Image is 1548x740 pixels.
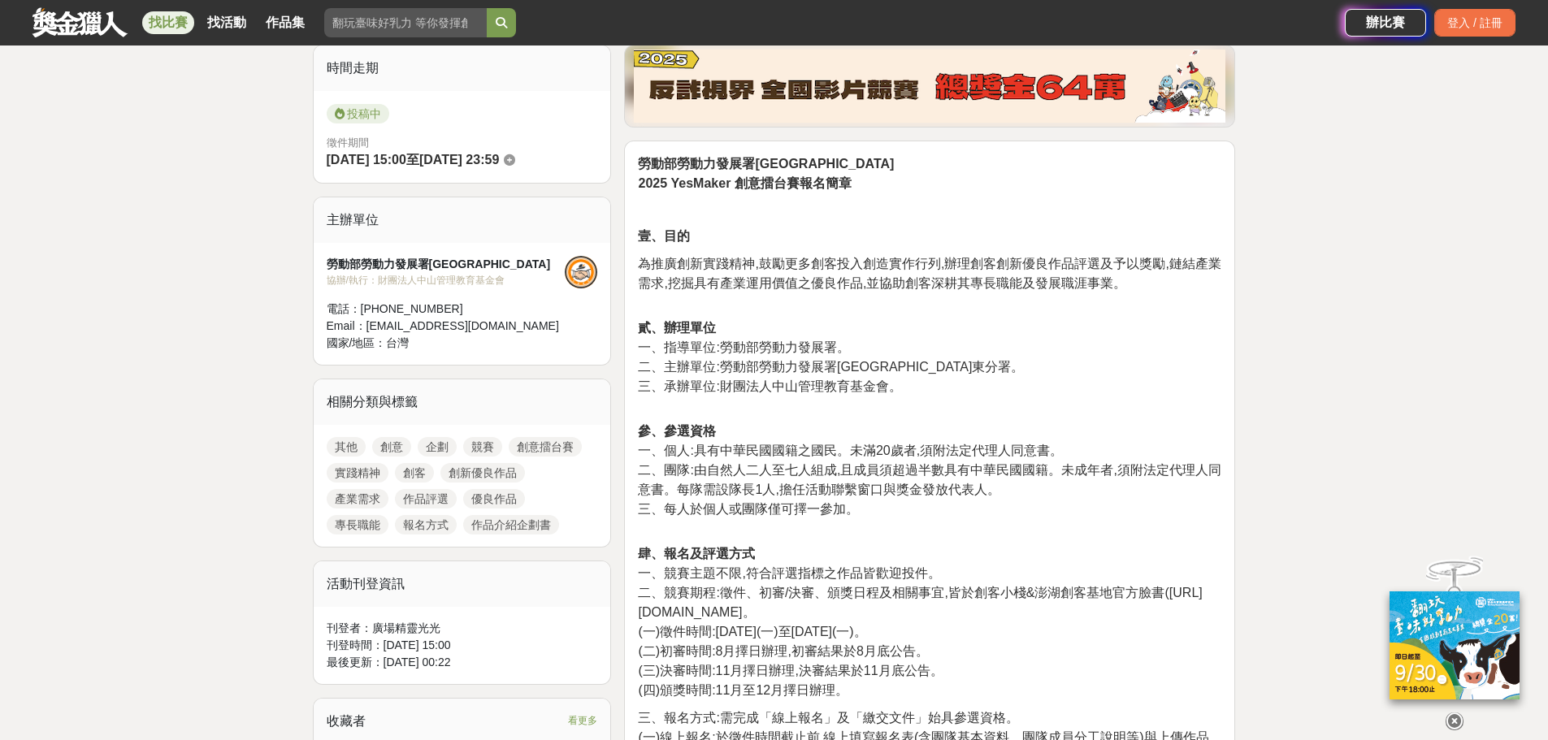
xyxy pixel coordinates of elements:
[142,11,194,34] a: 找比賽
[372,437,411,457] a: 創意
[259,11,311,34] a: 作品集
[638,176,851,190] strong: 2025 YesMaker 創意擂台賽報名簡章
[638,683,848,697] span: (四)頒獎時間:11月至12月擇日辦理。
[568,712,597,729] span: 看更多
[638,444,1063,457] span: 一、個人:具有中華民國國籍之國民。未滿20歲者,須附法定代理人同意書。
[463,437,502,457] a: 競賽
[324,8,487,37] input: 翻玩臺味好乳力 等你發揮創意！
[638,547,755,560] strong: 肆、報名及評選方式
[327,515,388,534] a: 專長職能
[327,654,598,671] div: 最後更新： [DATE] 00:22
[638,379,901,393] span: 三、承辦單位:財團法人中山管理教育基金會。
[406,153,419,167] span: 至
[638,463,1221,496] span: 二、團隊:由自然人二人至七人組成,且成員須超過半數具有中華民國國籍。未成年者,須附法定代理人同意書。每隊需設隊長1人,擔任活動聯繫窗口與獎金發放代表人。
[327,256,566,273] div: 勞動部勞動力發展署[GEOGRAPHIC_DATA]
[327,273,566,288] div: 協辦/執行： 財團法人中山管理教育基金會
[1434,9,1515,37] div: 登入 / 註冊
[638,360,1024,374] span: 二、主辦單位:勞動部勞動力發展署[GEOGRAPHIC_DATA]東分署。
[327,637,598,654] div: 刊登時間： [DATE] 15:00
[638,566,940,580] span: 一、競賽主題不限,符合評選指標之作品皆歡迎投件。
[638,257,1221,290] span: 為推廣創新實踐精神,鼓勵更多創客投入創造實作行列,辦理創客創新優良作品評選及予以獎勵,鏈結產業需求,挖掘具有產業運用價值之優良作品,並協助創客深耕其專長職能及發展職涯事業。
[509,437,582,457] a: 創意擂台賽
[314,561,611,607] div: 活動刊登資訊
[314,197,611,243] div: 主辦單位
[395,463,434,483] a: 創客
[314,45,611,91] div: 時間走期
[327,714,366,728] span: 收藏者
[395,515,457,534] a: 報名方式
[327,104,389,123] span: 投稿中
[327,318,566,335] div: Email： [EMAIL_ADDRESS][DOMAIN_NAME]
[327,489,388,508] a: 產業需求
[201,11,253,34] a: 找活動
[440,463,525,483] a: 創新優良作品
[638,321,716,335] strong: 貳、辦理單位
[638,229,690,243] strong: 壹、目的
[638,711,1018,725] span: 三、報名方式:需完成「線上報名」及「繳交文件」始具參選資格。
[327,463,388,483] a: 實踐精神
[1345,9,1426,37] a: 辦比賽
[327,136,369,149] span: 徵件期間
[634,50,1225,123] img: 760c60fc-bf85-49b1-bfa1-830764fee2cd.png
[638,664,943,677] span: (三)決審時間:11月擇日辦理,決審結果於11月底公告。
[314,379,611,425] div: 相關分類與標籤
[327,620,598,637] div: 刊登者： 廣場精靈光光
[638,424,716,438] strong: 參、參選資格
[638,625,866,638] span: (一)徵件時間:[DATE](一)至[DATE](一)。
[327,437,366,457] a: 其他
[1390,591,1520,699] img: c171a689-fb2c-43c6-a33c-e56b1f4b2190.jpg
[638,644,928,658] span: (二)初審時間:8月擇日辦理,初審結果於8月底公告。
[419,153,499,167] span: [DATE] 23:59
[327,153,406,167] span: [DATE] 15:00
[395,489,457,508] a: 作品評選
[638,340,849,354] span: 一、指導單位:勞動部勞動力發展署。
[638,586,1202,619] span: 二、競賽期程:徵件、初審/決審、頒獎日程及相關事宜,皆於創客小棧&澎湖創客基地官方臉書([URL][DOMAIN_NAME]。
[386,336,409,349] span: 台灣
[327,301,566,318] div: 電話： [PHONE_NUMBER]
[638,157,894,171] strong: 勞動部勞動力發展署[GEOGRAPHIC_DATA]
[418,437,457,457] a: 企劃
[327,336,387,349] span: 國家/地區：
[638,502,859,516] span: 三、每人於個人或團隊僅可擇一參加。
[463,489,525,508] a: 優良作品
[463,515,559,534] a: 作品介紹企劃書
